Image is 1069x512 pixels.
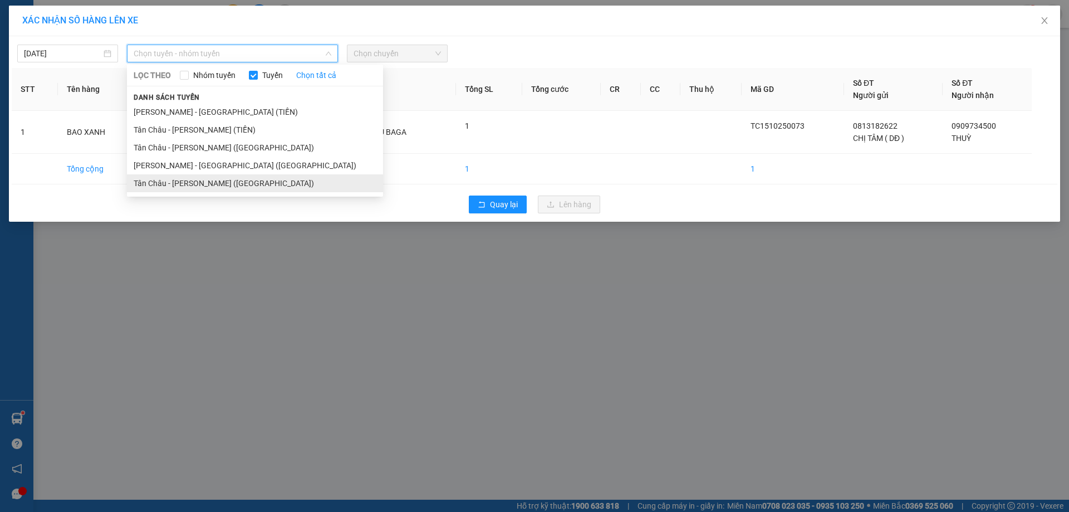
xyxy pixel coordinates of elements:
span: rollback [478,201,486,209]
td: 1 [12,111,58,154]
button: uploadLên hàng [538,196,600,213]
td: 1 [456,154,522,184]
th: CR [601,68,640,111]
span: Người nhận [952,91,994,100]
span: CHỊ TÂM ( DĐ ) [853,134,904,143]
li: [PERSON_NAME] - [GEOGRAPHIC_DATA] ([GEOGRAPHIC_DATA]) [127,157,383,174]
span: Tuyến [258,69,287,81]
span: Số ĐT [853,79,874,87]
input: 15/10/2025 [24,47,101,60]
span: LỌC THEO [134,69,171,81]
span: QA TẢN ĐÀ THU BAGA [328,128,406,136]
th: Tổng SL [456,68,522,111]
span: close [1040,16,1049,25]
li: Tân Châu - [PERSON_NAME] ([GEOGRAPHIC_DATA]) [127,174,383,192]
span: 0909734500 [952,121,996,130]
td: BAO XANH [58,111,138,154]
span: Người gửi [853,91,889,100]
span: THUỲ [952,134,971,143]
span: Chọn chuyến [354,45,441,62]
th: Mã GD [742,68,844,111]
th: CC [641,68,680,111]
li: Tân Châu - [PERSON_NAME] (TIỀN) [127,121,383,139]
th: Tổng cước [522,68,601,111]
button: rollbackQuay lại [469,196,527,213]
span: Danh sách tuyến [127,92,207,103]
span: Nhóm tuyến [189,69,240,81]
span: down [325,50,332,57]
span: XÁC NHẬN SỐ HÀNG LÊN XE [22,15,138,26]
th: STT [12,68,58,111]
th: Ghi chú [320,68,457,111]
span: Quay lại [490,198,518,211]
a: Chọn tất cả [296,69,336,81]
th: Tên hàng [58,68,138,111]
td: 1 [742,154,844,184]
span: Chọn tuyến - nhóm tuyến [134,45,331,62]
button: Close [1029,6,1060,37]
span: 0813182622 [853,121,898,130]
span: TC1510250073 [751,121,805,130]
li: Tân Châu - [PERSON_NAME] ([GEOGRAPHIC_DATA]) [127,139,383,157]
th: Thu hộ [680,68,742,111]
td: Tổng cộng [58,154,138,184]
span: 1 [465,121,469,130]
span: Số ĐT [952,79,973,87]
li: [PERSON_NAME] - [GEOGRAPHIC_DATA] (TIỀN) [127,103,383,121]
